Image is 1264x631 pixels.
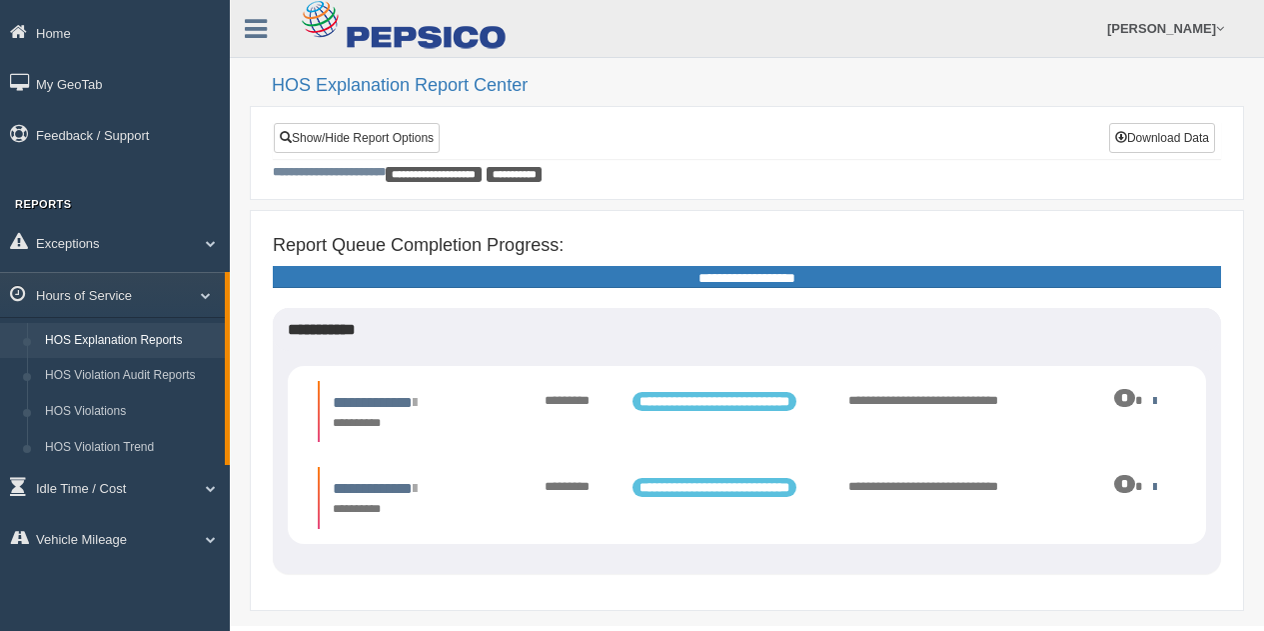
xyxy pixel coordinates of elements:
li: Expand [318,381,1176,442]
a: HOS Explanation Reports [36,323,225,359]
h4: Report Queue Completion Progress: [273,236,1221,256]
a: Show/Hide Report Options [274,123,440,153]
a: HOS Violation Trend [36,430,225,466]
button: Download Data [1109,123,1215,153]
li: Expand [318,467,1176,528]
a: HOS Violation Audit Reports [36,358,225,394]
a: HOS Violations [36,394,225,430]
h2: HOS Explanation Report Center [272,76,1244,96]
